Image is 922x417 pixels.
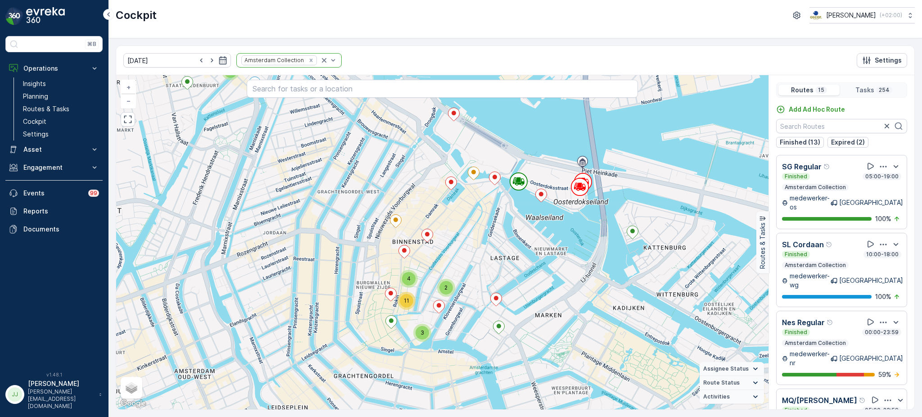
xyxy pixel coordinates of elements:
[784,184,847,191] p: Amsterdam Collection
[122,378,141,398] a: Layers
[122,94,135,108] a: Zoom Out
[776,119,907,133] input: Search Routes
[784,262,847,269] p: Amsterdam Collection
[878,86,890,94] p: 254
[826,241,833,248] div: Help Tooltip Icon
[5,379,103,410] button: JJ[PERSON_NAME][PERSON_NAME][EMAIL_ADDRESS][DOMAIN_NAME]
[875,56,902,65] p: Settings
[784,329,808,336] p: Finished
[90,190,97,197] p: 99
[782,395,857,406] p: MQ/[PERSON_NAME]
[5,184,103,202] a: Events99
[23,225,99,234] p: Documents
[784,173,808,180] p: Finished
[23,64,85,73] p: Operations
[19,103,103,115] a: Routes & Tasks
[776,137,824,148] button: Finished (13)
[875,214,891,223] p: 100 %
[5,220,103,238] a: Documents
[790,272,831,290] p: medewerker-wg
[118,398,148,409] a: Open this area in Google Maps (opens a new window)
[823,163,831,170] div: Help Tooltip Icon
[5,59,103,77] button: Operations
[827,319,834,326] div: Help Tooltip Icon
[703,393,730,400] span: Activities
[413,324,431,342] div: 3
[864,173,899,180] p: 05:00-19:00
[784,251,808,258] p: Finished
[782,317,825,328] p: Nes Regular
[5,7,23,25] img: logo
[118,398,148,409] img: Google
[791,86,814,95] p: Routes
[5,202,103,220] a: Reports
[242,56,305,64] div: Amsterdam Collection
[437,279,455,297] div: 2
[839,276,903,285] p: [GEOGRAPHIC_DATA]
[878,370,891,379] p: 59 %
[809,7,915,23] button: [PERSON_NAME](+02:00)
[875,292,891,301] p: 100 %
[782,239,824,250] p: SL Cordaan
[247,80,638,98] input: Search for tasks or a location
[23,117,46,126] p: Cockpit
[809,10,823,20] img: basis-logo_rgb2x.png
[404,297,409,304] span: 11
[23,130,49,139] p: Settings
[19,115,103,128] a: Cockpit
[444,284,447,291] span: 2
[407,275,411,282] span: 4
[23,79,46,88] p: Insights
[780,138,820,147] p: Finished (13)
[789,105,845,114] p: Add Ad Hoc Route
[420,329,424,336] span: 3
[864,329,899,336] p: 00:00-23:59
[23,104,69,113] p: Routes & Tasks
[8,387,22,402] div: JJ
[26,7,65,25] img: logo_dark-DEwI_e13.png
[831,138,865,147] p: Expired (2)
[23,145,85,154] p: Asset
[23,92,48,101] p: Planning
[306,57,316,64] div: Remove Amsterdam Collection
[817,86,825,94] p: 15
[839,198,903,207] p: [GEOGRAPHIC_DATA]
[19,128,103,141] a: Settings
[700,362,764,376] summary: Assignee Status
[5,159,103,177] button: Engagement
[784,340,847,347] p: Amsterdam Collection
[19,77,103,90] a: Insights
[880,12,902,19] p: ( +02:00 )
[28,388,95,410] p: [PERSON_NAME][EMAIL_ADDRESS][DOMAIN_NAME]
[23,189,83,198] p: Events
[864,407,899,414] p: 05:00-23:59
[865,251,899,258] p: 10:00-18:00
[826,11,876,20] p: [PERSON_NAME]
[5,372,103,377] span: v 1.48.1
[758,223,767,269] p: Routes & Tasks
[700,376,764,390] summary: Route Status
[87,41,96,48] p: ⌘B
[400,270,418,288] div: 4
[700,390,764,404] summary: Activities
[859,397,866,404] div: Help Tooltip Icon
[776,105,845,114] a: Add Ad Hoc Route
[398,292,416,310] div: 11
[127,97,131,104] span: −
[790,194,831,212] p: medewerker-os
[127,83,131,91] span: +
[19,90,103,103] a: Planning
[790,349,831,367] p: medewerker-nr
[23,163,85,172] p: Engagement
[782,161,822,172] p: SG Regular
[116,8,157,23] p: Cockpit
[5,141,103,159] button: Asset
[123,53,231,68] input: dd/mm/yyyy
[855,86,874,95] p: Tasks
[827,137,868,148] button: Expired (2)
[839,354,903,363] p: [GEOGRAPHIC_DATA]
[703,365,749,372] span: Assignee Status
[28,379,95,388] p: [PERSON_NAME]
[122,81,135,94] a: Zoom In
[857,53,907,68] button: Settings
